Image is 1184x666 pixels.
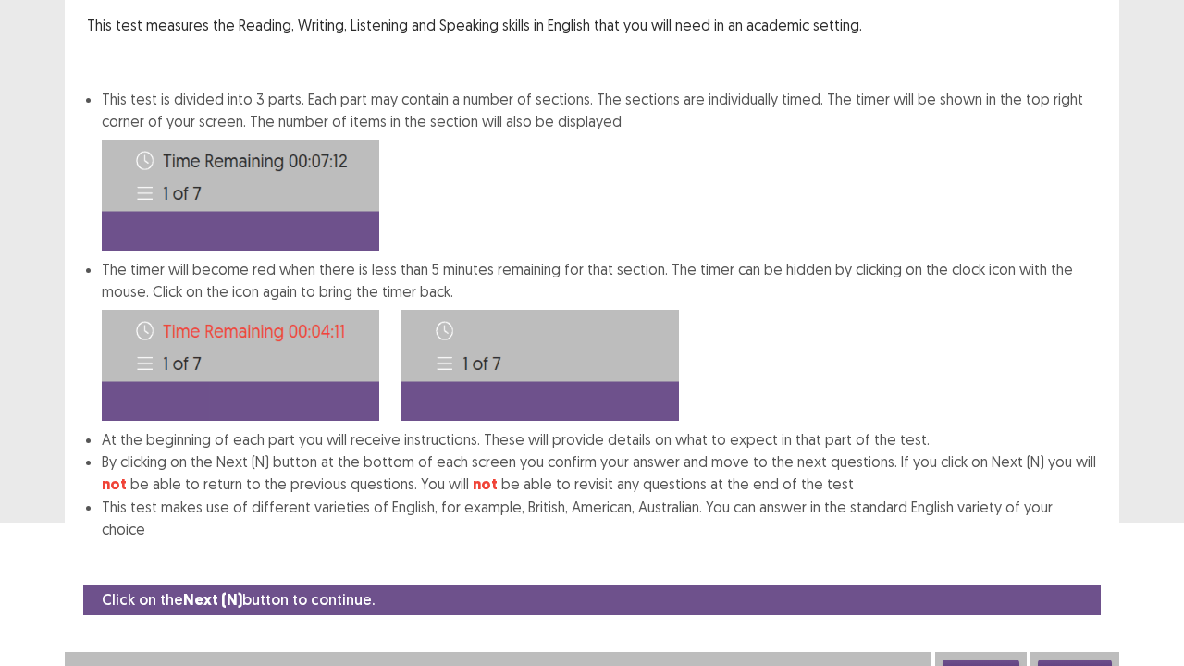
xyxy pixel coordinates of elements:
p: Click on the button to continue. [102,588,375,611]
li: By clicking on the Next (N) button at the bottom of each screen you confirm your answer and move ... [102,450,1097,496]
li: At the beginning of each part you will receive instructions. These will provide details on what t... [102,428,1097,450]
img: Time-image [102,310,379,421]
li: This test is divided into 3 parts. Each part may contain a number of sections. The sections are i... [102,88,1097,251]
strong: Next (N) [183,590,242,610]
p: This test measures the Reading, Writing, Listening and Speaking skills in English that you will n... [87,14,1097,36]
strong: not [102,475,127,494]
li: This test makes use of different varieties of English, for example, British, American, Australian... [102,496,1097,540]
strong: not [473,475,498,494]
li: The timer will become red when there is less than 5 minutes remaining for that section. The timer... [102,258,1097,428]
img: Time-image [102,140,379,251]
img: Time-image [401,310,679,421]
